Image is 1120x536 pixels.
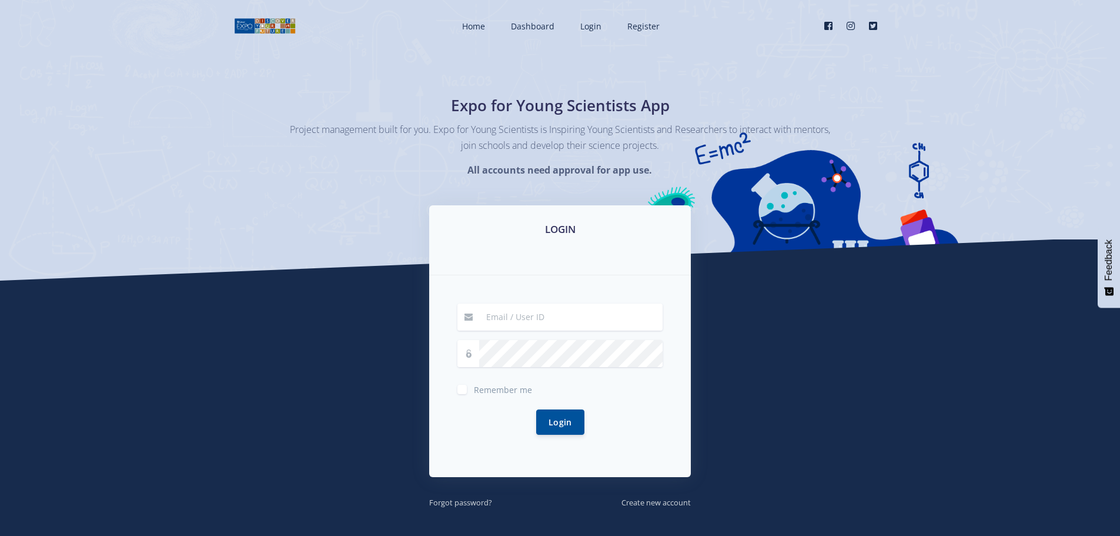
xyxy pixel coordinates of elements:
[479,304,663,331] input: Email / User ID
[621,495,691,508] a: Create new account
[621,497,691,508] small: Create new account
[234,17,296,35] img: logo01.png
[499,11,564,42] a: Dashboard
[511,21,554,32] span: Dashboard
[569,11,611,42] a: Login
[580,21,601,32] span: Login
[443,222,677,237] h3: LOGIN
[290,122,831,154] p: Project management built for you. Expo for Young Scientists is Inspiring Young Scientists and Res...
[627,21,660,32] span: Register
[616,11,669,42] a: Register
[346,94,775,117] h1: Expo for Young Scientists App
[536,410,584,435] button: Login
[450,11,494,42] a: Home
[467,164,652,177] strong: All accounts need approval for app use.
[1104,239,1114,281] span: Feedback
[462,21,485,32] span: Home
[429,495,492,508] a: Forgot password?
[474,384,532,395] span: Remember me
[1098,228,1120,308] button: Feedback - Show survey
[429,497,492,508] small: Forgot password?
